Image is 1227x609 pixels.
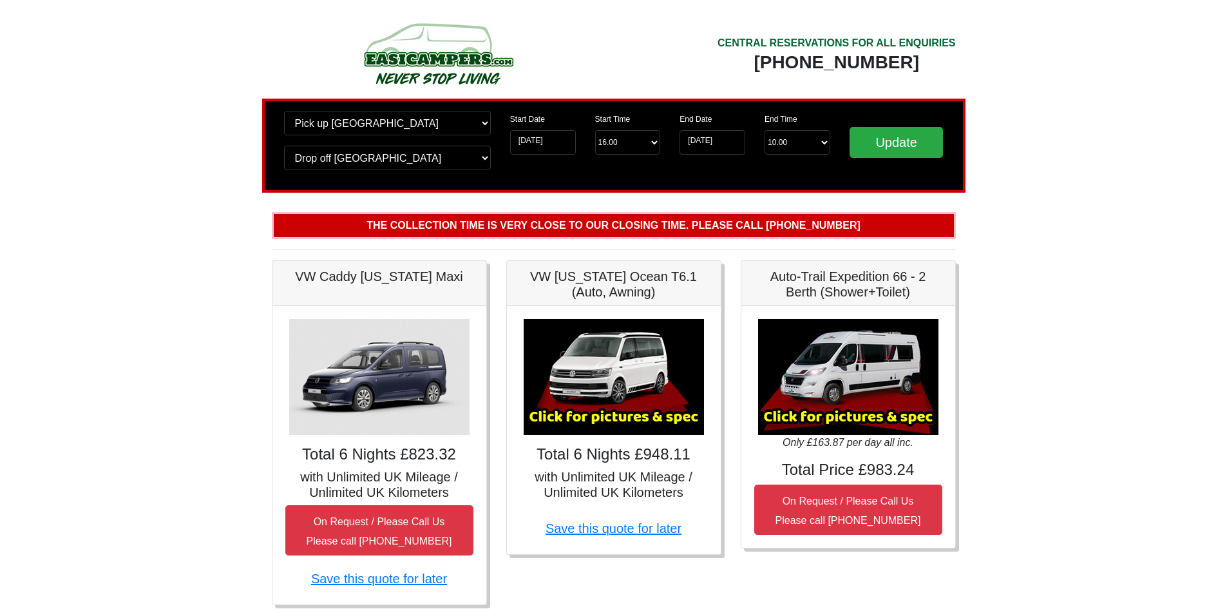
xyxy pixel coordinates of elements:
[285,505,473,556] button: On Request / Please Call UsPlease call [PHONE_NUMBER]
[783,437,913,448] i: Only £163.87 per day all inc.
[718,51,956,74] div: [PHONE_NUMBER]
[546,521,681,536] a: Save this quote for later
[316,18,560,89] img: campers-checkout-logo.png
[307,516,452,546] small: On Request / Please Call Us Please call [PHONE_NUMBER]
[366,220,861,231] b: The collection time is very close to our closing time. Please call [PHONE_NUMBER]
[311,572,447,586] a: Save this quote for later
[765,113,797,125] label: End Time
[680,130,745,155] input: Return Date
[510,113,545,125] label: Start Date
[718,35,956,51] div: CENTRAL RESERVATIONS FOR ALL ENQUIRIES
[289,319,470,435] img: VW Caddy California Maxi
[285,445,473,464] h4: Total 6 Nights £823.32
[285,469,473,500] h5: with Unlimited UK Mileage / Unlimited UK Kilometers
[520,269,708,300] h5: VW [US_STATE] Ocean T6.1 (Auto, Awning)
[680,113,712,125] label: End Date
[850,127,944,158] input: Update
[775,496,921,526] small: On Request / Please Call Us Please call [PHONE_NUMBER]
[754,269,942,300] h5: Auto-Trail Expedition 66 - 2 Berth (Shower+Toilet)
[758,319,938,435] img: Auto-Trail Expedition 66 - 2 Berth (Shower+Toilet)
[754,485,942,535] button: On Request / Please Call UsPlease call [PHONE_NUMBER]
[520,469,708,500] h5: with Unlimited UK Mileage / Unlimited UK Kilometers
[520,445,708,464] h4: Total 6 Nights £948.11
[754,461,942,479] h4: Total Price £983.24
[510,130,576,155] input: Start Date
[595,113,631,125] label: Start Time
[285,269,473,284] h5: VW Caddy [US_STATE] Maxi
[524,319,704,435] img: VW California Ocean T6.1 (Auto, Awning)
